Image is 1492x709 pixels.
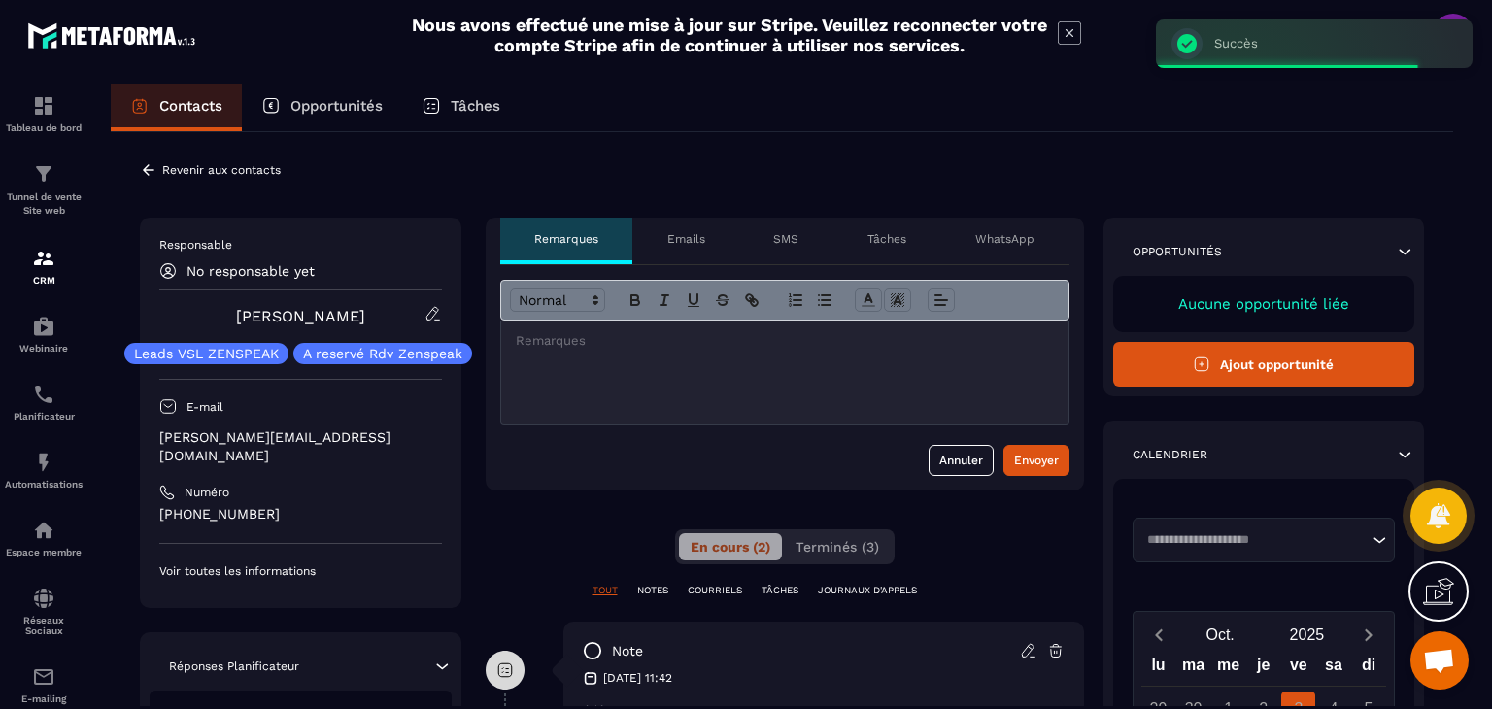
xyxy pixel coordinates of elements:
[796,539,879,555] span: Terminés (3)
[32,451,55,474] img: automations
[32,162,55,186] img: formation
[5,80,83,148] a: formationformationTableau de bord
[185,485,229,500] p: Numéro
[975,231,1034,247] p: WhatsApp
[1140,652,1175,686] div: lu
[32,519,55,542] img: automations
[784,533,891,560] button: Terminés (3)
[32,587,55,610] img: social-network
[159,563,442,579] p: Voir toutes les informations
[691,539,770,555] span: En cours (2)
[5,436,83,504] a: automationsautomationsAutomatisations
[818,584,917,597] p: JOURNAUX D'APPELS
[603,670,672,686] p: [DATE] 11:42
[5,232,83,300] a: formationformationCRM
[402,84,520,131] a: Tâches
[679,533,782,560] button: En cours (2)
[1133,295,1396,313] p: Aucune opportunité liée
[5,547,83,557] p: Espace membre
[1211,652,1246,686] div: me
[1351,652,1386,686] div: di
[1141,622,1177,648] button: Previous month
[303,347,462,360] p: A reservé Rdv Zenspeak
[451,97,500,115] p: Tâches
[5,343,83,354] p: Webinaire
[929,445,994,476] button: Annuler
[1410,631,1469,690] div: Ouvrir le chat
[1140,530,1369,550] input: Search for option
[762,584,798,597] p: TÂCHES
[32,315,55,338] img: automations
[290,97,383,115] p: Opportunités
[5,148,83,232] a: formationformationTunnel de vente Site web
[186,399,223,415] p: E-mail
[27,17,202,53] img: logo
[637,584,668,597] p: NOTES
[773,231,798,247] p: SMS
[1133,244,1222,259] p: Opportunités
[5,615,83,636] p: Réseaux Sociaux
[169,658,299,674] p: Réponses Planificateur
[236,307,365,325] a: [PERSON_NAME]
[411,15,1048,55] h2: Nous avons effectué une mise à jour sur Stripe. Veuillez reconnecter votre compte Stripe afin de ...
[32,383,55,406] img: scheduler
[5,693,83,704] p: E-mailing
[5,275,83,286] p: CRM
[159,428,442,465] p: [PERSON_NAME][EMAIL_ADDRESS][DOMAIN_NAME]
[1133,447,1207,462] p: Calendrier
[5,504,83,572] a: automationsautomationsEspace membre
[5,479,83,490] p: Automatisations
[593,584,618,597] p: TOUT
[1003,445,1069,476] button: Envoyer
[159,505,442,523] p: [PHONE_NUMBER]
[667,231,705,247] p: Emails
[159,237,442,253] p: Responsable
[1350,622,1386,648] button: Next month
[5,572,83,651] a: social-networksocial-networkRéseaux Sociaux
[32,665,55,689] img: email
[1133,518,1396,562] div: Search for option
[1316,652,1351,686] div: sa
[5,411,83,422] p: Planificateur
[1264,618,1350,652] button: Open years overlay
[32,94,55,118] img: formation
[242,84,402,131] a: Opportunités
[688,584,742,597] p: COURRIELS
[534,231,598,247] p: Remarques
[5,122,83,133] p: Tableau de bord
[111,84,242,131] a: Contacts
[134,347,279,360] p: Leads VSL ZENSPEAK
[5,368,83,436] a: schedulerschedulerPlanificateur
[159,97,222,115] p: Contacts
[1176,652,1211,686] div: ma
[612,642,643,660] p: note
[162,163,281,177] p: Revenir aux contacts
[1177,618,1264,652] button: Open months overlay
[5,190,83,218] p: Tunnel de vente Site web
[186,263,315,279] p: No responsable yet
[1281,652,1316,686] div: ve
[1113,342,1415,387] button: Ajout opportunité
[1014,451,1059,470] div: Envoyer
[867,231,906,247] p: Tâches
[5,300,83,368] a: automationsautomationsWebinaire
[1246,652,1281,686] div: je
[32,247,55,270] img: formation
